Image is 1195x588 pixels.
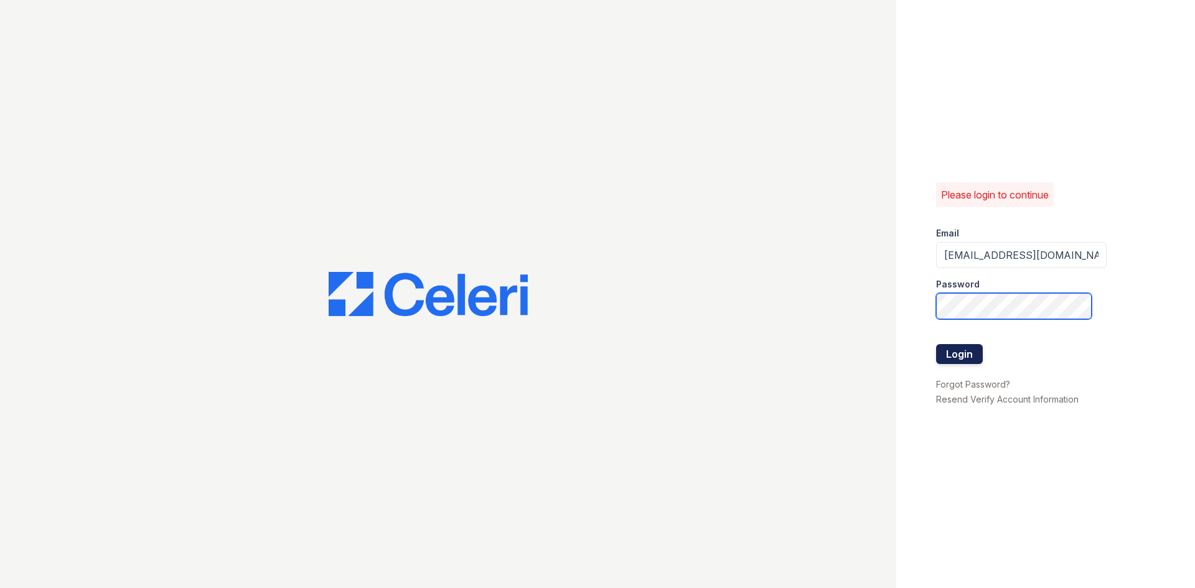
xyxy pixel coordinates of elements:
img: CE_Logo_Blue-a8612792a0a2168367f1c8372b55b34899dd931a85d93a1a3d3e32e68fde9ad4.png [329,272,528,317]
label: Email [936,227,959,240]
a: Forgot Password? [936,379,1010,390]
a: Resend Verify Account Information [936,394,1079,404]
button: Login [936,344,983,364]
p: Please login to continue [941,187,1049,202]
label: Password [936,278,980,291]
